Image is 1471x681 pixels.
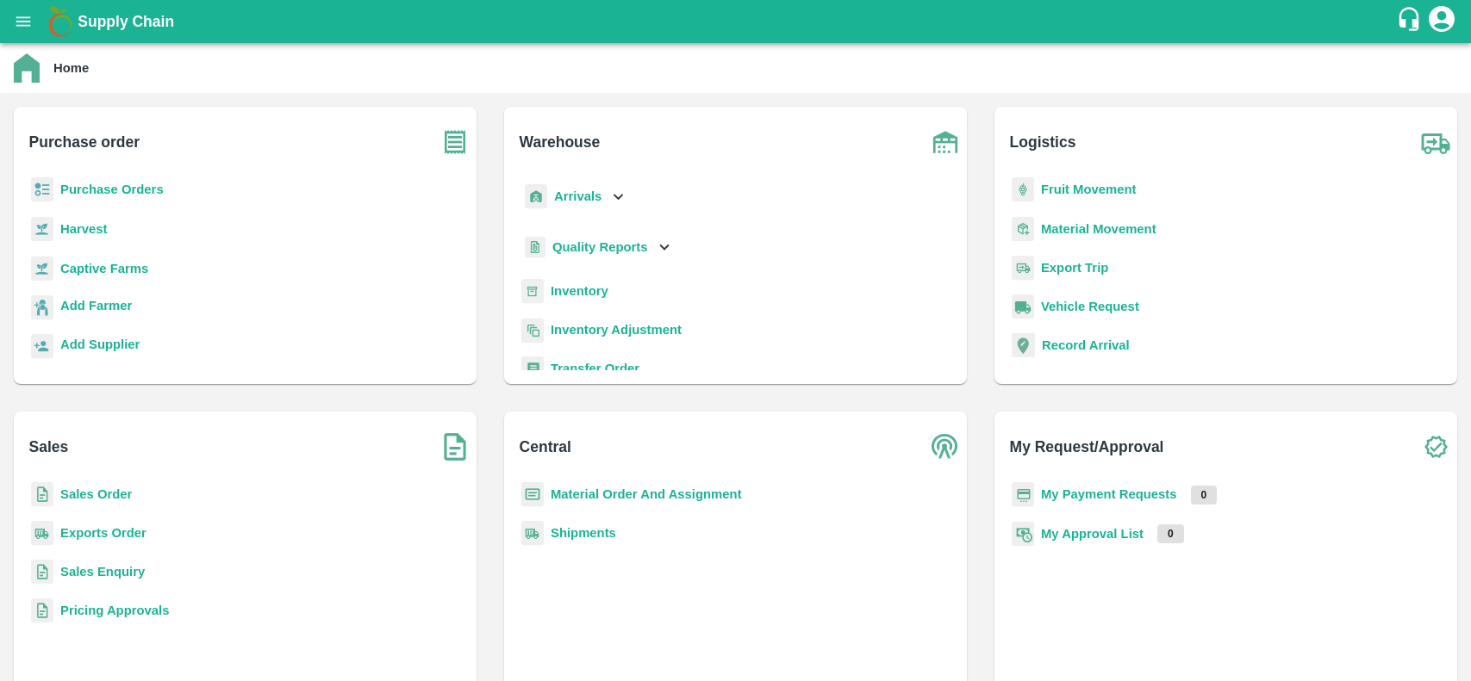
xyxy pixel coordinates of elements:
img: sales [31,482,53,507]
a: Material Movement [1041,222,1156,236]
img: approval [1012,521,1034,547]
p: 0 [1191,486,1218,505]
img: logo [43,4,78,39]
b: Sales [29,435,69,459]
img: whInventory [521,279,544,304]
img: shipments [31,521,53,546]
a: Inventory [551,284,608,298]
a: Transfer Order [551,362,639,375]
img: qualityReport [525,237,545,258]
img: payment [1012,482,1034,507]
img: sales [31,598,53,623]
a: My Payment Requests [1041,487,1177,501]
b: Central [520,435,571,459]
div: account of current user [1426,3,1457,40]
a: Captive Farms [60,262,148,275]
img: sales [31,560,53,585]
img: soSales [433,425,477,468]
img: inventory [521,318,544,343]
img: delivery [1012,256,1034,281]
a: Export Trip [1041,261,1108,275]
a: Add Farmer [60,296,132,319]
a: Pricing Approvals [60,604,169,617]
a: Vehicle Request [1041,300,1139,313]
a: My Approval List [1041,527,1144,541]
img: shipments [521,521,544,546]
a: Inventory Adjustment [551,323,682,337]
img: centralMaterial [521,482,544,507]
b: Warehouse [520,130,601,154]
img: check [1414,425,1457,468]
b: Arrivals [554,189,601,203]
a: Fruit Movement [1041,183,1137,196]
img: supplier [31,334,53,359]
img: recordArrival [1012,333,1035,357]
b: Purchase order [29,130,140,154]
img: harvest [31,216,53,242]
b: Quality Reports [552,240,648,254]
a: Purchase Orders [60,183,164,196]
img: warehouse [924,121,967,164]
button: open drawer [3,2,43,41]
a: Shipments [551,526,616,540]
div: Quality Reports [521,230,674,265]
a: Add Supplier [60,335,140,358]
img: harvest [31,256,53,282]
img: vehicle [1012,294,1034,319]
img: whArrival [525,184,547,209]
div: Arrivals [521,177,628,216]
b: My Request/Approval [1010,435,1164,459]
img: central [924,425,967,468]
b: Home [53,61,89,75]
a: Sales Enquiry [60,565,145,579]
img: truck [1414,121,1457,164]
img: purchase [433,121,477,164]
img: fruit [1012,177,1034,202]
img: farmer [31,295,53,320]
img: material [1012,216,1034,242]
a: Sales Order [60,487,132,501]
b: Add Farmer [60,299,132,313]
a: Material Order And Assignment [551,487,742,501]
a: Record Arrival [1042,338,1130,352]
b: Add Supplier [60,337,140,351]
a: Harvest [60,222,107,236]
a: Exports Order [60,526,146,540]
p: 0 [1157,524,1184,543]
b: Supply Chain [78,13,174,30]
b: Logistics [1010,130,1076,154]
div: customer-support [1396,6,1426,37]
img: home [14,53,40,83]
img: reciept [31,177,53,202]
img: whTransfer [521,356,544,381]
a: Supply Chain [78,9,1396,34]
